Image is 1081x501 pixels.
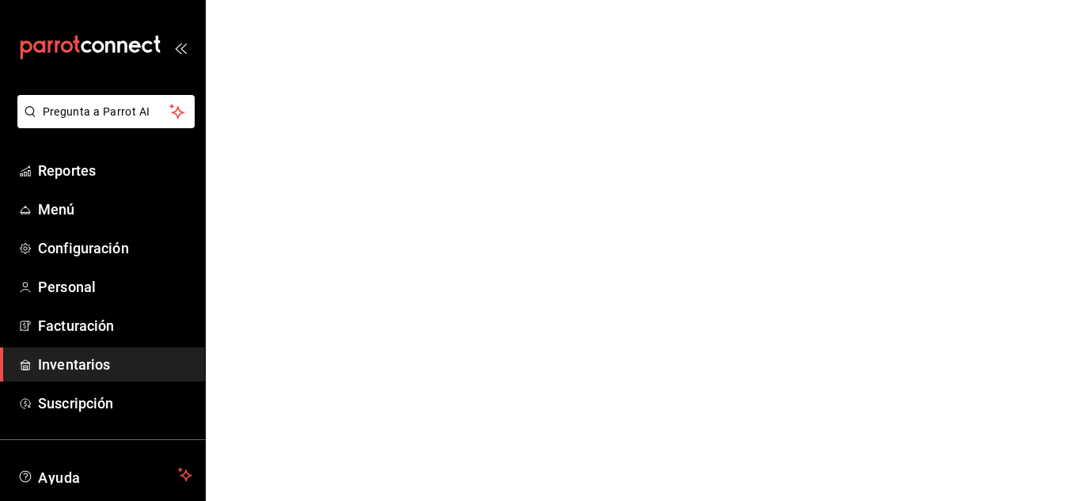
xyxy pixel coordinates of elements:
[38,393,192,414] span: Suscripción
[38,160,192,181] span: Reportes
[38,465,172,484] span: Ayuda
[38,354,192,375] span: Inventarios
[174,41,187,54] button: open_drawer_menu
[17,95,195,128] button: Pregunta a Parrot AI
[38,315,192,336] span: Facturación
[43,104,170,120] span: Pregunta a Parrot AI
[38,276,192,298] span: Personal
[11,115,195,131] a: Pregunta a Parrot AI
[38,237,192,259] span: Configuración
[38,199,192,220] span: Menú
